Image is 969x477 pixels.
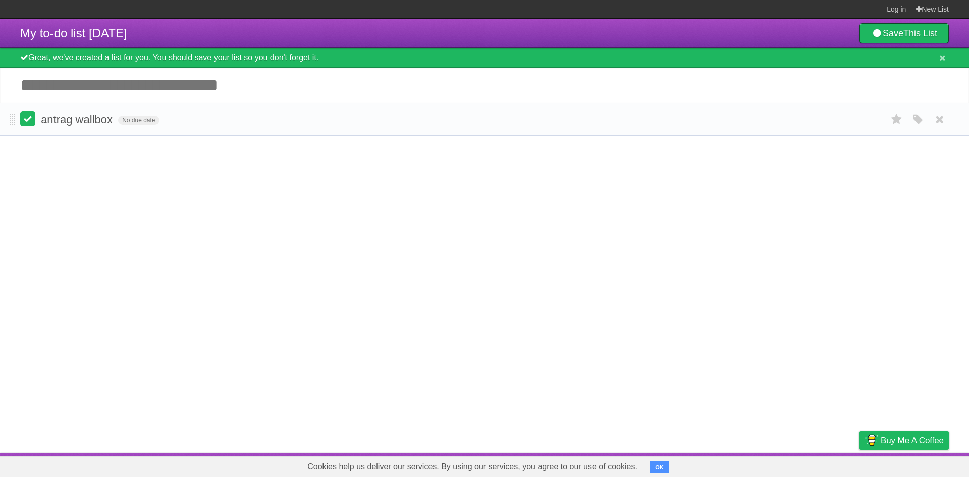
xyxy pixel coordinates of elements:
button: OK [650,461,669,473]
a: Suggest a feature [885,455,949,474]
img: Buy me a coffee [865,432,878,449]
a: About [725,455,746,474]
span: Buy me a coffee [881,432,944,449]
a: Buy me a coffee [859,431,949,450]
a: Terms [812,455,834,474]
b: This List [903,28,937,38]
a: Privacy [846,455,873,474]
span: No due date [118,116,159,125]
span: Cookies help us deliver our services. By using our services, you agree to our use of cookies. [297,457,648,477]
span: antrag wallbox [41,113,115,126]
a: Developers [759,455,799,474]
span: My to-do list [DATE] [20,26,127,40]
label: Star task [887,111,906,128]
a: SaveThis List [859,23,949,43]
label: Done [20,111,35,126]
